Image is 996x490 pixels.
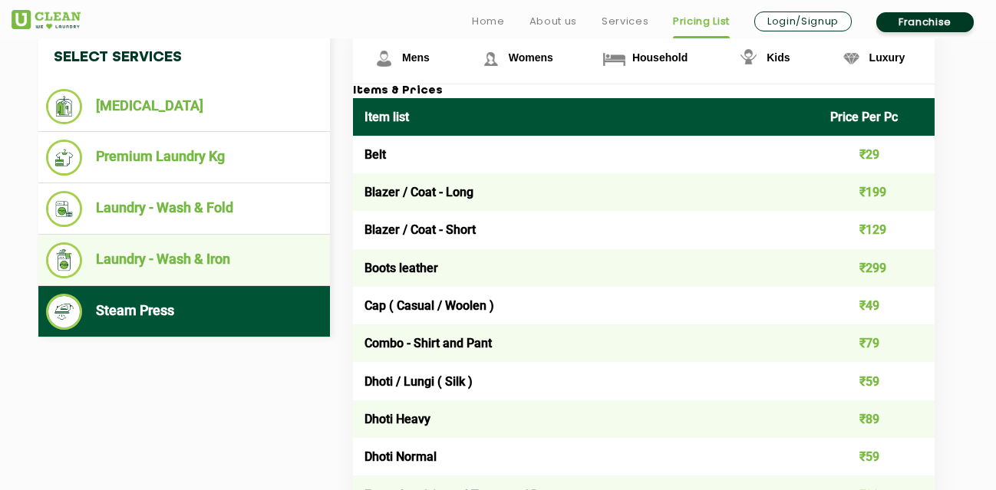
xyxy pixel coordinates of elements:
[819,362,935,400] td: ₹59
[819,287,935,324] td: ₹49
[767,51,790,64] span: Kids
[754,12,852,31] a: Login/Signup
[353,211,819,248] td: Blazer / Coat - Short
[38,34,330,81] h4: Select Services
[477,45,504,72] img: Womens
[46,242,322,278] li: Laundry - Wash & Iron
[46,140,82,176] img: Premium Laundry Kg
[353,84,935,98] h3: Items & Prices
[353,136,819,173] td: Belt
[353,98,819,136] th: Item list
[353,324,819,362] td: Combo - Shirt and Pant
[819,438,935,475] td: ₹59
[353,400,819,438] td: Dhoti Heavy
[46,89,322,124] li: [MEDICAL_DATA]
[819,136,935,173] td: ₹29
[602,12,648,31] a: Services
[353,249,819,287] td: Boots leather
[46,294,322,330] li: Steam Press
[673,12,730,31] a: Pricing List
[869,51,905,64] span: Luxury
[402,51,430,64] span: Mens
[46,242,82,278] img: Laundry - Wash & Iron
[819,211,935,248] td: ₹129
[735,45,762,72] img: Kids
[632,51,688,64] span: Household
[46,140,322,176] li: Premium Laundry Kg
[46,294,82,330] img: Steam Press
[472,12,505,31] a: Home
[509,51,553,64] span: Womens
[876,12,974,32] a: Franchise
[353,438,819,475] td: Dhoti Normal
[819,98,935,136] th: Price Per Pc
[819,173,935,211] td: ₹199
[12,10,81,29] img: UClean Laundry and Dry Cleaning
[371,45,397,72] img: Mens
[353,287,819,324] td: Cap ( Casual / Woolen )
[601,45,628,72] img: Household
[819,400,935,438] td: ₹89
[838,45,865,72] img: Luxury
[46,89,82,124] img: Dry Cleaning
[353,173,819,211] td: Blazer / Coat - Long
[46,191,322,227] li: Laundry - Wash & Fold
[353,362,819,400] td: Dhoti / Lungi ( Silk )
[529,12,577,31] a: About us
[819,249,935,287] td: ₹299
[46,191,82,227] img: Laundry - Wash & Fold
[819,324,935,362] td: ₹79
